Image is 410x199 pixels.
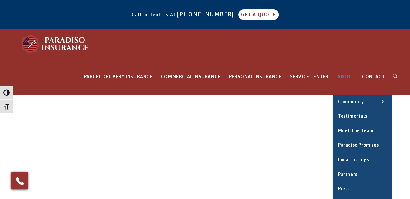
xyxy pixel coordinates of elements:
[338,157,369,162] span: Local Listings
[338,186,350,191] span: Press
[285,59,333,95] a: SERVICE CENTER
[333,95,392,109] a: Community
[131,12,177,17] span: Call or Text Us At:
[177,11,237,18] a: [PHONE_NUMBER]
[84,74,153,79] span: PARCEL DELIVERY INSURANCE
[80,59,157,95] a: PARCEL DELIVERY INSURANCE
[20,34,91,54] img: Paradiso Insurance
[338,172,357,177] span: Partners
[358,59,389,95] a: CONTACT
[333,138,392,152] a: Paradiso Promises
[229,74,281,79] span: PERSONAL INSURANCE
[337,74,354,79] span: ABOUT
[333,59,358,95] a: ABOUT
[290,74,328,79] span: SERVICE CENTER
[333,153,392,167] a: Local Listings
[338,113,367,119] span: Testimonials
[15,176,25,186] img: Phone icon
[338,128,373,133] span: Meet the Team
[338,142,379,148] span: Paradiso Promises
[157,59,225,95] a: COMMERCIAL INSURANCE
[238,9,278,20] a: GET A QUOTE
[161,74,220,79] span: COMMERCIAL INSURANCE
[333,167,392,182] a: Partners
[225,59,286,95] a: PERSONAL INSURANCE
[333,109,392,123] a: Testimonials
[362,74,385,79] span: CONTACT
[338,99,364,104] span: Community
[333,182,392,196] a: Press
[333,124,392,138] a: Meet the Team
